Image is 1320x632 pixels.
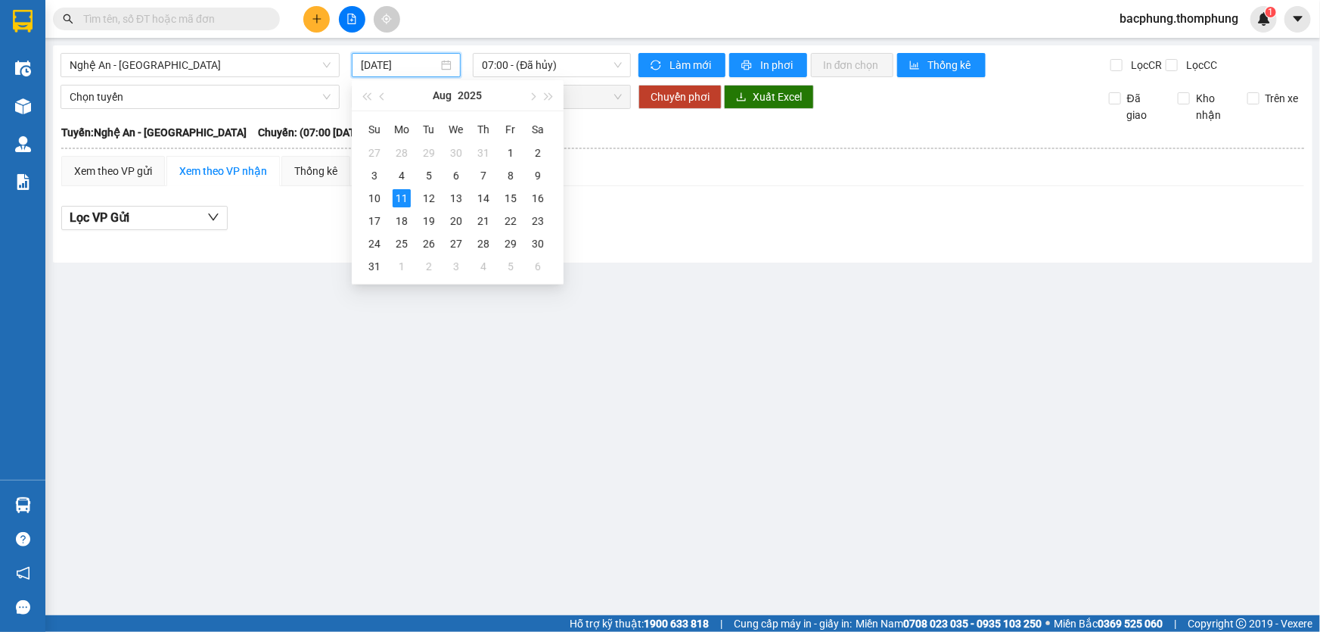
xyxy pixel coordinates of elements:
[734,615,852,632] span: Cung cấp máy in - giấy in:
[420,144,438,162] div: 29
[1259,90,1305,107] span: Trên xe
[447,257,465,276] div: 3
[365,167,384,185] div: 3
[365,212,384,230] div: 17
[903,618,1042,630] strong: 0708 023 035 - 0935 103 250
[393,144,411,162] div: 28
[458,80,482,111] button: 2025
[447,167,465,185] div: 6
[361,210,388,232] td: 2025-08-17
[638,53,725,77] button: syncLàm mới
[61,126,247,139] b: Tuyến: Nghệ An - [GEOGRAPHIC_DATA]
[1045,621,1050,627] span: ⚪️
[524,164,551,187] td: 2025-08-09
[1174,615,1176,632] span: |
[420,257,438,276] div: 2
[1107,9,1250,28] span: bacphung.thomphung
[393,257,411,276] div: 1
[74,163,152,179] div: Xem theo VP gửi
[15,174,31,190] img: solution-icon
[1284,6,1311,33] button: caret-down
[16,566,30,581] span: notification
[447,235,465,253] div: 27
[524,210,551,232] td: 2025-08-23
[365,235,384,253] div: 24
[13,10,33,33] img: logo-vxr
[63,14,73,24] span: search
[16,532,30,546] span: question-circle
[420,212,438,230] div: 19
[70,54,331,76] span: Nghệ An - Hà Nội
[388,164,415,187] td: 2025-08-04
[497,187,524,210] td: 2025-08-15
[638,85,722,109] button: Chuyển phơi
[365,144,384,162] div: 27
[361,164,388,187] td: 2025-08-03
[470,187,497,210] td: 2025-08-14
[374,6,400,33] button: aim
[443,210,470,232] td: 2025-08-20
[474,144,492,162] div: 31
[470,232,497,255] td: 2025-08-28
[388,187,415,210] td: 2025-08-11
[524,255,551,278] td: 2025-09-06
[651,60,663,72] span: sync
[897,53,986,77] button: bar-chartThống kê
[502,167,520,185] div: 8
[470,142,497,164] td: 2025-07-31
[482,54,622,76] span: 07:00 - (Đã hủy)
[16,600,30,615] span: message
[570,615,709,632] span: Hỗ trợ kỹ thuật:
[15,136,31,152] img: warehouse-icon
[1268,7,1273,17] span: 1
[447,144,465,162] div: 30
[474,167,492,185] div: 7
[760,57,795,73] span: In phơi
[381,14,392,24] span: aim
[294,163,337,179] div: Thống kê
[361,142,388,164] td: 2025-07-27
[447,189,465,207] div: 13
[1236,618,1247,629] span: copyright
[388,210,415,232] td: 2025-08-18
[502,257,520,276] div: 5
[443,255,470,278] td: 2025-09-03
[420,167,438,185] div: 5
[312,14,322,24] span: plus
[669,57,713,73] span: Làm mới
[420,235,438,253] div: 26
[415,117,443,142] th: Tu
[529,257,547,276] div: 6
[443,142,470,164] td: 2025-07-30
[179,163,267,179] div: Xem theo VP nhận
[474,257,492,276] div: 4
[1291,12,1305,26] span: caret-down
[361,117,388,142] th: Su
[1125,57,1164,73] span: Lọc CR
[856,615,1042,632] span: Miền Nam
[207,211,219,223] span: down
[420,189,438,207] div: 12
[1054,615,1163,632] span: Miền Bắc
[393,235,411,253] div: 25
[502,235,520,253] div: 29
[529,189,547,207] div: 16
[61,206,228,230] button: Lọc VP Gửi
[724,85,814,109] button: downloadXuất Excel
[497,164,524,187] td: 2025-08-08
[529,144,547,162] div: 2
[524,117,551,142] th: Sa
[339,6,365,33] button: file-add
[644,618,709,630] strong: 1900 633 818
[720,615,722,632] span: |
[393,212,411,230] div: 18
[365,257,384,276] div: 31
[1180,57,1219,73] span: Lọc CC
[909,60,922,72] span: bar-chart
[741,60,754,72] span: printer
[811,53,893,77] button: In đơn chọn
[502,144,520,162] div: 1
[474,235,492,253] div: 28
[388,255,415,278] td: 2025-09-01
[497,210,524,232] td: 2025-08-22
